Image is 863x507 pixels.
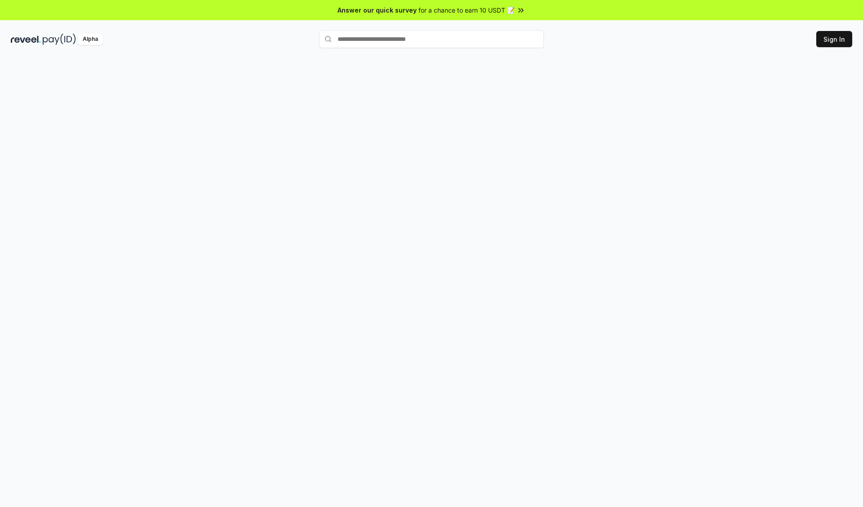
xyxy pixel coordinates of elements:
div: Alpha [78,34,103,45]
span: for a chance to earn 10 USDT 📝 [418,5,515,15]
span: Answer our quick survey [338,5,417,15]
button: Sign In [816,31,852,47]
img: pay_id [43,34,76,45]
img: reveel_dark [11,34,41,45]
